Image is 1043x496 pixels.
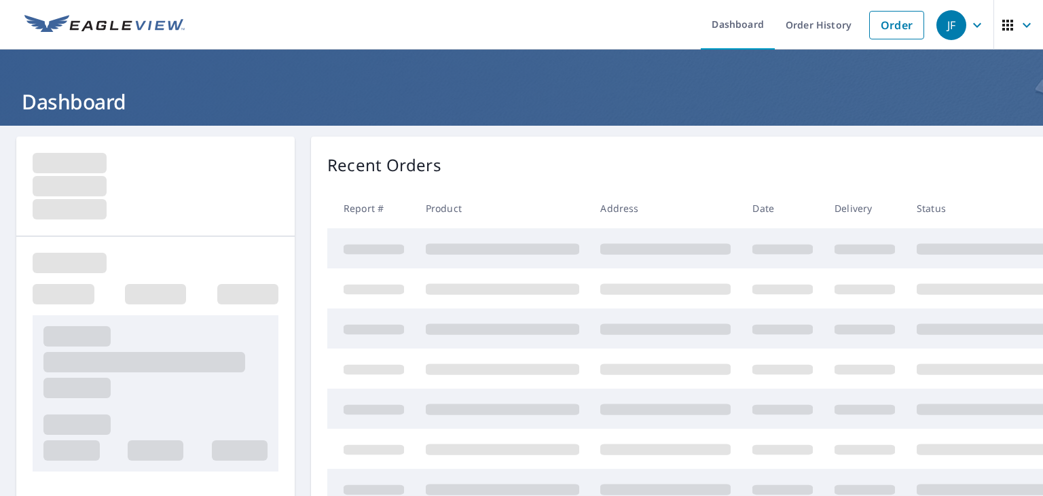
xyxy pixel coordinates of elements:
th: Report # [327,188,415,228]
th: Product [415,188,590,228]
th: Date [742,188,824,228]
img: EV Logo [24,15,185,35]
p: Recent Orders [327,153,441,177]
h1: Dashboard [16,88,1027,116]
a: Order [869,11,924,39]
th: Delivery [824,188,906,228]
div: JF [936,10,966,40]
th: Address [589,188,742,228]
